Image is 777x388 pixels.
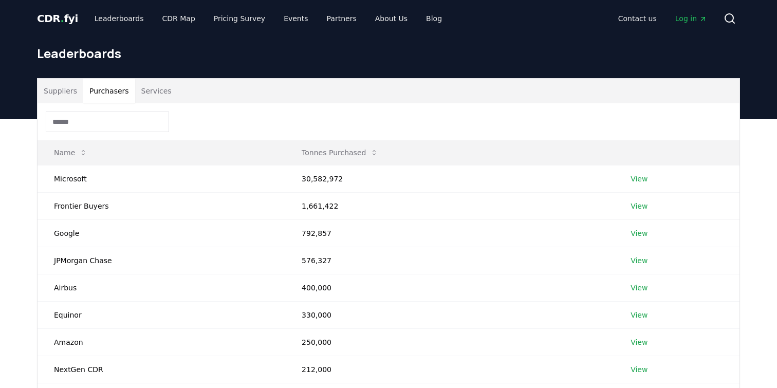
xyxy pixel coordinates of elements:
a: View [631,255,647,266]
a: View [631,228,647,238]
a: View [631,310,647,320]
span: Log in [675,13,707,24]
a: View [631,201,647,211]
a: Log in [667,9,715,28]
td: Google [38,219,285,247]
a: Contact us [610,9,665,28]
nav: Main [86,9,450,28]
td: Microsoft [38,165,285,192]
span: . [61,12,64,25]
td: JPMorgan Chase [38,247,285,274]
a: View [631,283,647,293]
button: Services [135,79,178,103]
td: 792,857 [285,219,614,247]
td: 330,000 [285,301,614,328]
a: Partners [319,9,365,28]
a: Events [275,9,316,28]
td: NextGen CDR [38,356,285,383]
a: Blog [418,9,450,28]
button: Name [46,142,96,163]
a: About Us [367,9,416,28]
td: Airbus [38,274,285,301]
span: CDR fyi [37,12,78,25]
a: View [631,174,647,184]
td: Amazon [38,328,285,356]
td: 1,661,422 [285,192,614,219]
a: CDR.fyi [37,11,78,26]
a: View [631,337,647,347]
a: View [631,364,647,375]
nav: Main [610,9,715,28]
button: Tonnes Purchased [293,142,386,163]
td: 212,000 [285,356,614,383]
td: Frontier Buyers [38,192,285,219]
td: Equinor [38,301,285,328]
a: Pricing Survey [206,9,273,28]
td: 400,000 [285,274,614,301]
td: 576,327 [285,247,614,274]
td: 30,582,972 [285,165,614,192]
h1: Leaderboards [37,45,740,62]
a: Leaderboards [86,9,152,28]
td: 250,000 [285,328,614,356]
button: Suppliers [38,79,83,103]
button: Purchasers [83,79,135,103]
a: CDR Map [154,9,203,28]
